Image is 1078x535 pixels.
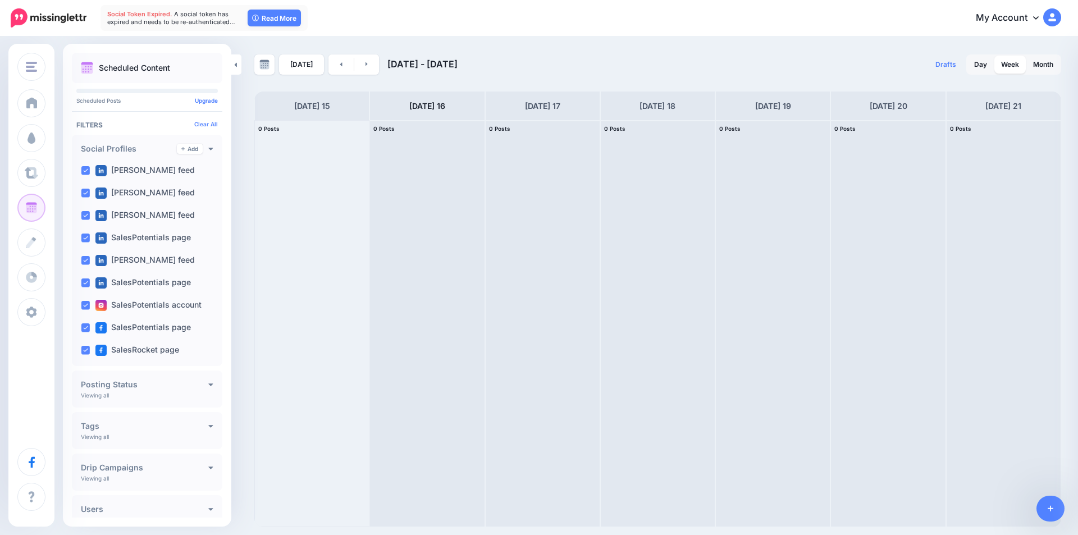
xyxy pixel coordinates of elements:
[965,4,1061,32] a: My Account
[935,61,956,68] span: Drafts
[76,121,218,129] h4: Filters
[81,464,208,472] h4: Drip Campaigns
[107,10,235,26] span: A social token has expired and needs to be re-authenticated…
[834,125,856,132] span: 0 Posts
[107,10,172,18] span: Social Token Expired.
[95,277,191,289] label: SalesPotentials page
[76,98,218,103] p: Scheduled Posts
[95,345,179,356] label: SalesRocket page
[1026,56,1060,74] a: Month
[95,165,195,176] label: [PERSON_NAME] feed
[26,62,37,72] img: menu.png
[81,422,208,430] h4: Tags
[95,188,107,199] img: linkedin-square.png
[95,322,191,333] label: SalesPotentials page
[294,99,330,113] h4: [DATE] 15
[81,516,109,523] p: Viewing all
[259,60,269,70] img: calendar-grey-darker.png
[95,345,107,356] img: facebook-square.png
[81,381,208,388] h4: Posting Status
[95,300,107,311] img: instagram-square.png
[489,125,510,132] span: 0 Posts
[640,99,675,113] h4: [DATE] 18
[95,232,107,244] img: linkedin-square.png
[81,475,109,482] p: Viewing all
[279,54,324,75] a: [DATE]
[195,97,218,104] a: Upgrade
[95,300,202,311] label: SalesPotentials account
[95,322,107,333] img: facebook-square.png
[81,62,93,74] img: calendar.png
[387,58,458,70] span: [DATE] - [DATE]
[967,56,994,74] a: Day
[258,125,280,132] span: 0 Posts
[95,165,107,176] img: linkedin-square.png
[95,255,107,266] img: linkedin-square.png
[95,232,191,244] label: SalesPotentials page
[95,210,107,221] img: linkedin-square.png
[409,99,445,113] h4: [DATE] 16
[95,255,195,266] label: [PERSON_NAME] feed
[81,392,109,399] p: Viewing all
[194,121,218,127] a: Clear All
[177,144,203,154] a: Add
[525,99,560,113] h4: [DATE] 17
[985,99,1021,113] h4: [DATE] 21
[719,125,741,132] span: 0 Posts
[950,125,971,132] span: 0 Posts
[248,10,301,26] a: Read More
[870,99,907,113] h4: [DATE] 20
[604,125,625,132] span: 0 Posts
[81,145,177,153] h4: Social Profiles
[11,8,86,28] img: Missinglettr
[994,56,1026,74] a: Week
[929,54,963,75] a: Drafts
[81,505,208,513] h4: Users
[95,277,107,289] img: linkedin-square.png
[81,433,109,440] p: Viewing all
[755,99,791,113] h4: [DATE] 19
[373,125,395,132] span: 0 Posts
[95,210,195,221] label: [PERSON_NAME] feed
[95,188,195,199] label: [PERSON_NAME] feed
[99,64,170,72] p: Scheduled Content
